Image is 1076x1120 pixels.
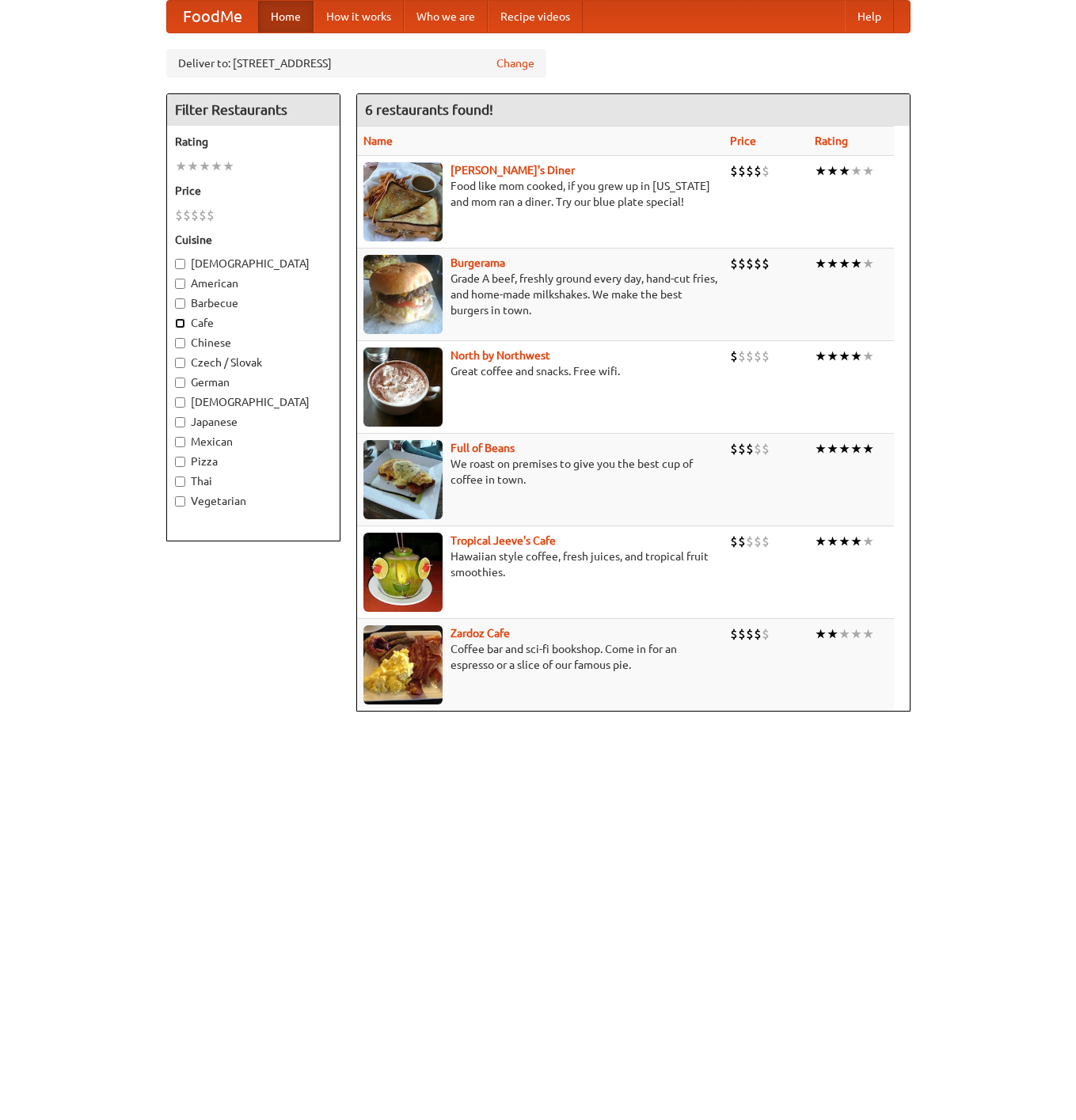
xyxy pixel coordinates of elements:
[838,533,850,550] li: ★
[451,442,515,454] a: Full of Beans
[314,1,404,32] a: How it works
[175,473,332,489] label: Thai
[167,94,340,126] h4: Filter Restaurants
[404,1,488,32] a: Who we are
[365,102,493,117] ng-pluralize: 6 restaurants found!
[363,255,443,334] img: burgerama.jpg
[827,533,838,550] li: ★
[754,347,762,365] li: $
[862,162,874,180] li: ★
[738,533,746,550] li: $
[754,440,762,457] li: $
[363,135,393,147] a: Name
[191,207,199,224] li: $
[838,347,850,365] li: ★
[175,414,332,430] label: Japanese
[363,533,443,612] img: jeeves.jpg
[175,335,332,351] label: Chinese
[815,625,827,643] li: ★
[183,207,191,224] li: $
[175,437,185,447] input: Mexican
[451,534,556,547] a: Tropical Jeeve's Cafe
[166,49,546,78] div: Deliver to: [STREET_ADDRESS]
[827,255,838,272] li: ★
[175,275,332,291] label: American
[175,315,332,331] label: Cafe
[850,255,862,272] li: ★
[862,347,874,365] li: ★
[862,533,874,550] li: ★
[451,256,505,269] a: Burgerama
[175,394,332,410] label: [DEMOGRAPHIC_DATA]
[363,641,717,673] p: Coffee bar and sci-fi bookshop. Come in for an espresso or a slice of our famous pie.
[187,158,199,175] li: ★
[730,135,756,147] a: Price
[363,271,717,318] p: Grade A beef, freshly ground every day, hand-cut fries, and home-made milkshakes. We make the bes...
[730,255,738,272] li: $
[845,1,894,32] a: Help
[730,162,738,180] li: $
[815,440,827,457] li: ★
[451,627,510,640] a: Zardoz Cafe
[815,255,827,272] li: ★
[175,457,185,467] input: Pizza
[738,625,746,643] li: $
[762,162,770,180] li: $
[850,347,862,365] li: ★
[451,349,550,362] a: North by Northwest
[827,440,838,457] li: ★
[850,625,862,643] li: ★
[815,533,827,550] li: ★
[862,255,874,272] li: ★
[815,162,827,180] li: ★
[850,440,862,457] li: ★
[363,440,443,519] img: beans.jpg
[746,162,754,180] li: $
[827,347,838,365] li: ★
[175,374,332,390] label: German
[746,347,754,365] li: $
[451,164,575,177] b: [PERSON_NAME]'s Diner
[762,440,770,457] li: $
[762,625,770,643] li: $
[496,55,534,71] a: Change
[258,1,314,32] a: Home
[363,549,717,580] p: Hawaiian style coffee, fresh juices, and tropical fruit smoothies.
[363,347,443,427] img: north.jpg
[175,134,332,150] h5: Rating
[175,158,187,175] li: ★
[730,625,738,643] li: $
[754,533,762,550] li: $
[363,162,443,241] img: sallys.jpg
[175,378,185,388] input: German
[363,456,717,488] p: We roast on premises to give you the best cup of coffee in town.
[850,533,862,550] li: ★
[175,259,185,269] input: [DEMOGRAPHIC_DATA]
[746,255,754,272] li: $
[827,625,838,643] li: ★
[199,158,211,175] li: ★
[762,255,770,272] li: $
[175,476,185,487] input: Thai
[175,493,332,509] label: Vegetarian
[175,232,332,248] h5: Cuisine
[850,162,862,180] li: ★
[175,279,185,289] input: American
[738,347,746,365] li: $
[762,347,770,365] li: $
[175,454,332,469] label: Pizza
[730,440,738,457] li: $
[746,440,754,457] li: $
[488,1,583,32] a: Recipe videos
[175,298,185,309] input: Barbecue
[754,162,762,180] li: $
[862,440,874,457] li: ★
[175,338,185,348] input: Chinese
[754,625,762,643] li: $
[175,256,332,271] label: [DEMOGRAPHIC_DATA]
[838,440,850,457] li: ★
[827,162,838,180] li: ★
